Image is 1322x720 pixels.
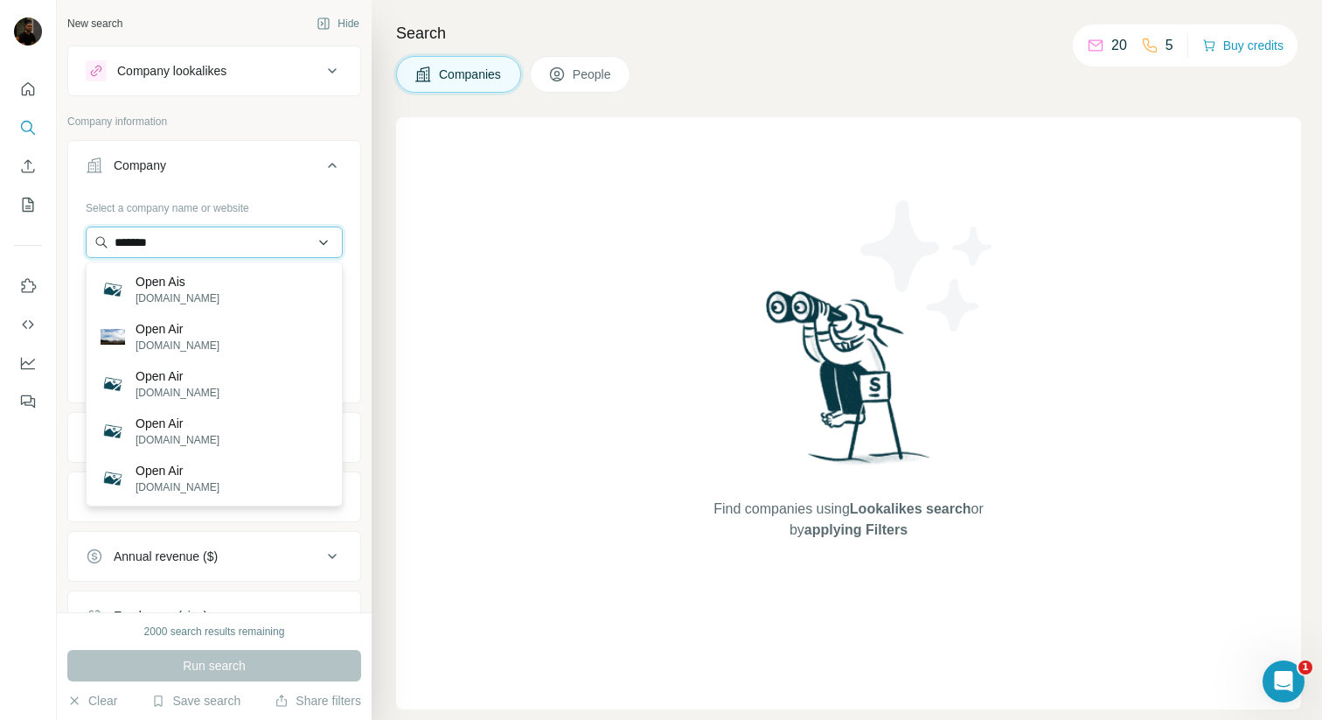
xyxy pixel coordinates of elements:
img: Surfe Illustration - Stars [849,187,1006,345]
p: [DOMAIN_NAME] [136,479,219,495]
button: Industry [68,416,360,458]
p: [DOMAIN_NAME] [136,338,219,353]
button: Share filters [275,692,361,710]
p: [DOMAIN_NAME] [136,432,219,448]
div: Company lookalikes [117,62,226,80]
button: Company lookalikes [68,50,360,92]
img: Avatar [14,17,42,45]
p: Open Ais [136,273,219,290]
img: Open Air [101,372,125,396]
button: Use Surfe on LinkedIn [14,270,42,302]
img: Open Ais [101,277,125,302]
span: Find companies using or by [708,499,988,541]
button: Dashboard [14,347,42,379]
p: Open Air [136,367,219,385]
div: Select a company name or website [86,193,343,216]
span: applying Filters [804,522,908,537]
button: Feedback [14,386,42,417]
span: Companies [439,66,503,83]
button: Annual revenue ($) [68,535,360,577]
p: 20 [1111,35,1127,56]
p: Open Air [136,320,219,338]
img: Surfe Illustration - Woman searching with binoculars [758,286,940,481]
button: Quick start [14,73,42,105]
button: Use Surfe API [14,309,42,340]
button: Employees (size) [68,595,360,637]
div: 2000 search results remaining [144,624,285,640]
div: Company [114,157,166,174]
p: Company information [67,114,361,129]
button: HQ location [68,476,360,518]
div: New search [67,16,122,31]
button: Company [68,144,360,193]
p: [DOMAIN_NAME] [136,385,219,401]
div: Annual revenue ($) [114,548,218,565]
button: Enrich CSV [14,150,42,182]
span: 1 [1298,661,1312,675]
p: Open Air [136,462,219,479]
button: Clear [67,692,117,710]
img: Open Air [101,466,125,491]
p: 5 [1165,35,1173,56]
img: Open Air [101,419,125,444]
button: Hide [304,10,372,37]
span: Lookalikes search [850,501,971,516]
p: Open Air [136,415,219,432]
button: Search [14,112,42,143]
img: Open Air [101,329,125,346]
iframe: Intercom live chat [1263,661,1305,703]
p: [DOMAIN_NAME] [136,290,219,306]
button: Buy credits [1202,33,1284,58]
button: My lists [14,189,42,220]
button: Save search [151,692,240,710]
h4: Search [396,21,1301,45]
span: People [573,66,613,83]
div: Employees (size) [114,607,207,625]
